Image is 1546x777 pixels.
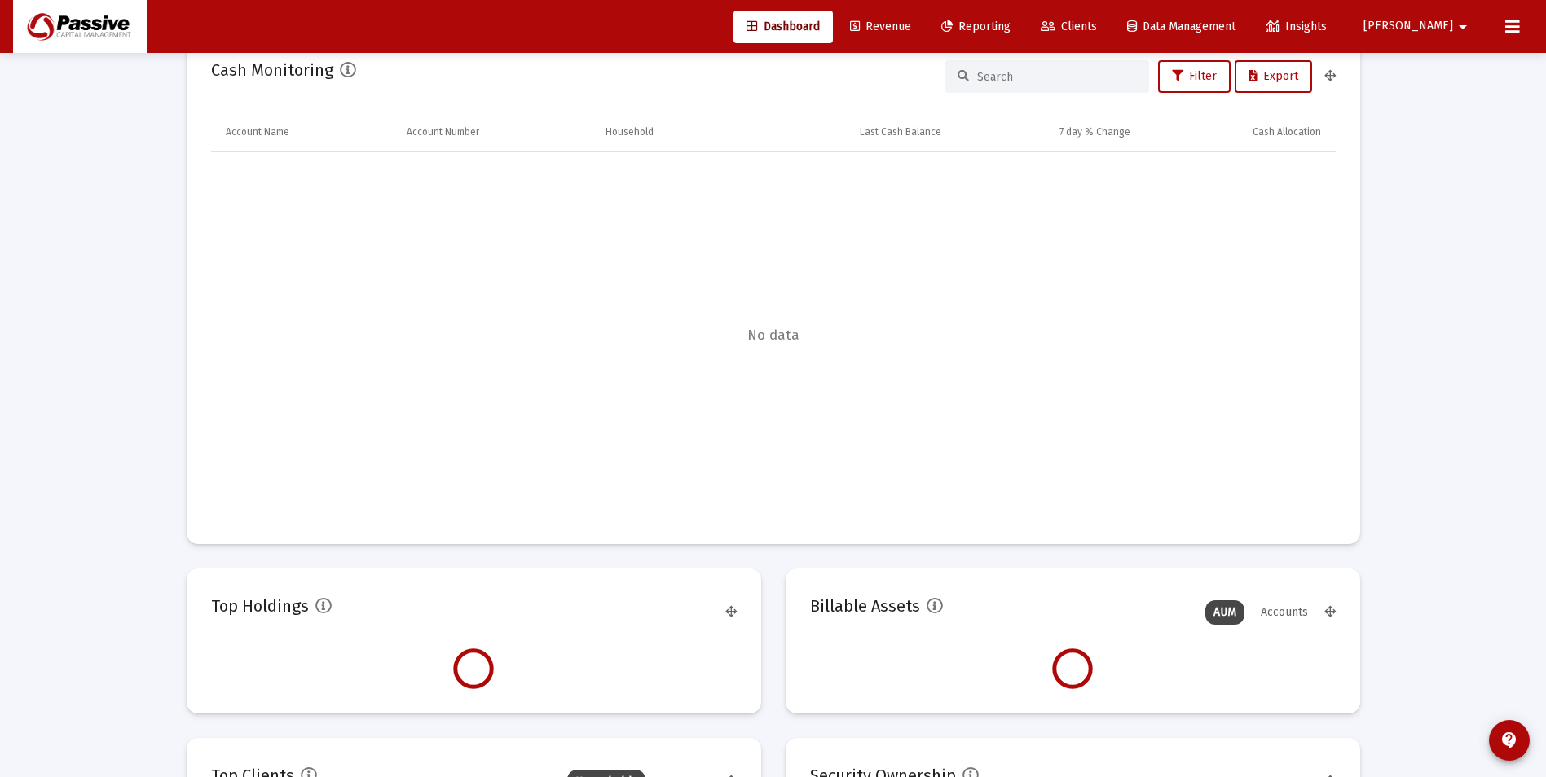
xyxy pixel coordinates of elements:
[928,11,1024,43] a: Reporting
[226,125,289,138] div: Account Name
[407,125,479,138] div: Account Number
[211,57,333,83] h2: Cash Monitoring
[1041,20,1097,33] span: Clients
[211,112,1336,520] div: Data grid
[25,11,134,43] img: Dashboard
[860,125,941,138] div: Last Cash Balance
[1172,69,1217,83] span: Filter
[211,112,396,151] td: Column Account Name
[1142,112,1336,151] td: Column Cash Allocation
[1500,731,1519,750] mat-icon: contact_support
[1205,600,1244,625] div: AUM
[953,112,1142,151] td: Column 7 day % Change
[1235,60,1312,93] button: Export
[1249,69,1298,83] span: Export
[744,112,953,151] td: Column Last Cash Balance
[594,112,744,151] td: Column Household
[837,11,924,43] a: Revenue
[1266,20,1327,33] span: Insights
[211,327,1336,345] span: No data
[1059,125,1130,138] div: 7 day % Change
[1344,10,1492,42] button: [PERSON_NAME]
[733,11,833,43] a: Dashboard
[1253,125,1321,138] div: Cash Allocation
[211,593,309,619] h2: Top Holdings
[850,20,911,33] span: Revenue
[1028,11,1110,43] a: Clients
[1158,60,1231,93] button: Filter
[810,593,920,619] h2: Billable Assets
[1253,600,1316,625] div: Accounts
[941,20,1011,33] span: Reporting
[1114,11,1249,43] a: Data Management
[1253,11,1340,43] a: Insights
[606,125,654,138] div: Household
[1363,20,1453,33] span: [PERSON_NAME]
[977,70,1137,84] input: Search
[1127,20,1235,33] span: Data Management
[1453,11,1473,43] mat-icon: arrow_drop_down
[747,20,820,33] span: Dashboard
[395,112,593,151] td: Column Account Number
